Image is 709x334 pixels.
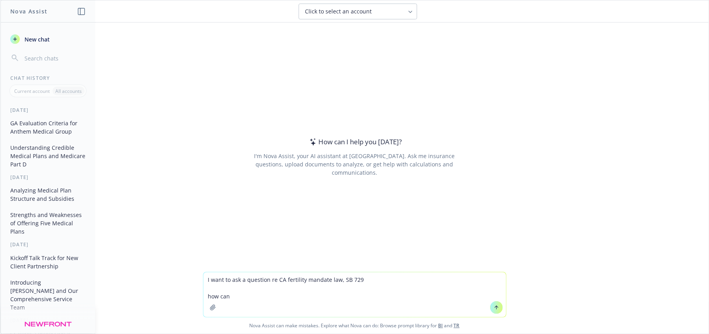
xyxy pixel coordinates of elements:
button: GA Evaluation Criteria for Anthem Medical Group [7,117,89,138]
button: Understanding Credible Medical Plans and Medicare Part D [7,141,89,171]
p: Current account [14,88,50,94]
button: Strengths and Weaknesses of Offering Five Medical Plans [7,208,89,238]
textarea: I want to ask a question re CA fertility mandate law, SB 729 how can [203,272,506,317]
a: BI [438,322,443,329]
button: Analyzing Medical Plan Structure and Subsidies [7,184,89,205]
button: New chat [7,32,89,46]
div: [DATE] [1,107,95,113]
button: Click to select an account [299,4,417,19]
input: Search chats [23,53,86,64]
div: I'm Nova Assist, your AI assistant at [GEOGRAPHIC_DATA]. Ask me insurance questions, upload docum... [243,152,466,177]
h1: Nova Assist [10,7,47,15]
a: TR [454,322,460,329]
button: Kickoff Talk Track for New Client Partnership [7,251,89,273]
div: [DATE] [1,241,95,248]
span: Click to select an account [305,8,372,15]
div: Chat History [1,75,95,81]
p: All accounts [55,88,82,94]
span: New chat [23,35,50,43]
div: [DATE] [1,174,95,181]
div: [DATE] [1,317,95,324]
div: How can I help you [DATE]? [307,137,402,147]
span: Nova Assist can make mistakes. Explore what Nova can do: Browse prompt library for and [4,317,705,334]
button: Introducing [PERSON_NAME] and Our Comprehensive Service Team [7,276,89,314]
